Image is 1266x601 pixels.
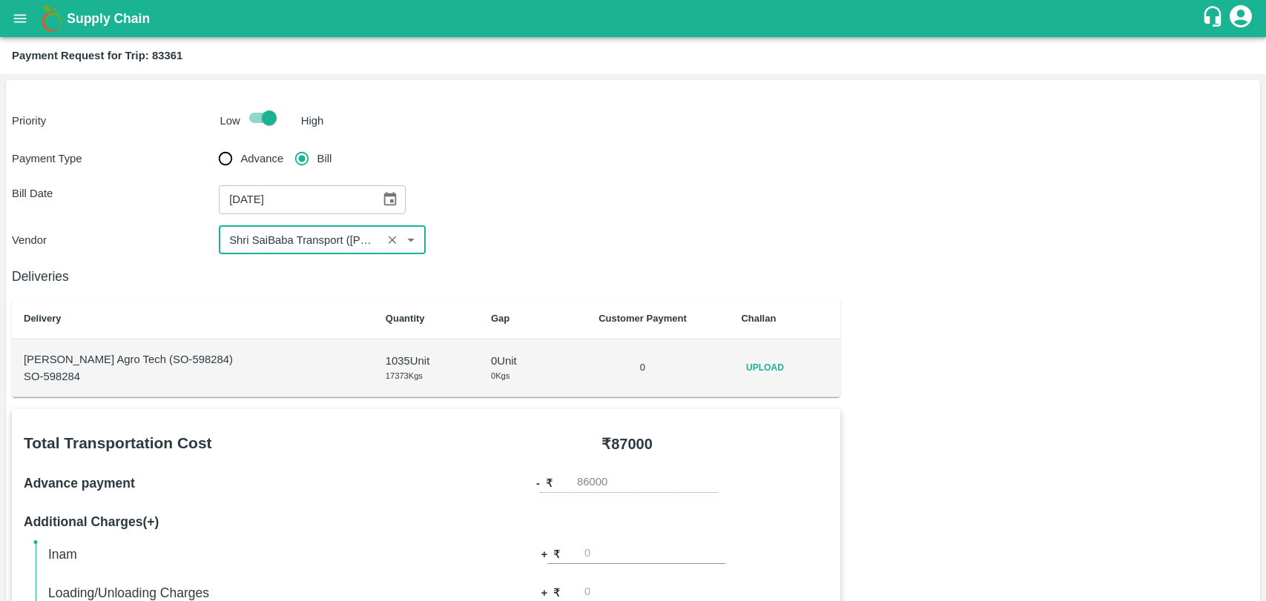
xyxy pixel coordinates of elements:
span: Bill [317,150,332,167]
p: High [301,113,324,129]
h6: Inam [48,544,438,565]
b: Delivery [24,313,62,324]
p: Priority [12,113,214,129]
b: + [541,585,547,601]
b: Total Transportation Cost [24,434,212,451]
div: customer-support [1201,5,1227,32]
b: Advance payment [24,476,135,491]
b: Gap [491,313,510,324]
button: open drawer [3,1,37,36]
span: Advance [240,150,283,167]
a: Supply Chain [67,8,1201,29]
td: 0 [556,339,730,397]
p: ₹ [553,546,561,562]
button: Choose date, selected date is Aug 19, 2025 [376,185,404,213]
p: [PERSON_NAME] Agro Tech (SO-598284) [24,351,362,368]
b: Supply Chain [67,11,150,26]
input: Bill Date [219,185,370,213]
p: Payment Type [12,150,219,167]
button: Open [401,230,421,250]
p: Vendor [12,232,219,248]
p: 1035 Unit [386,353,467,369]
b: - [536,475,540,491]
b: ₹ 87000 [601,436,653,452]
b: Additional Charges(+) [24,514,159,529]
b: Quantity [386,313,425,324]
span: 17373 Kgs [386,371,423,380]
p: Bill Date [12,185,219,202]
p: 0 Unit [491,353,544,369]
h6: Deliveries [12,266,840,287]
input: 0 [577,473,718,493]
div: account of current user [1227,3,1254,34]
b: Customer Payment [599,313,686,324]
p: ₹ [553,585,561,601]
p: SO-598284 [24,368,362,385]
img: logo [37,4,67,33]
p: Low [220,113,240,129]
input: 0 [584,544,725,564]
span: 0 Kgs [491,371,510,380]
b: Challan [741,313,776,324]
button: Clear [383,230,403,250]
b: + [541,546,547,562]
input: Select Vendor [223,230,378,250]
p: ₹ [546,475,553,491]
span: Upload [741,357,788,379]
b: Payment Request for Trip: 83361 [12,50,182,62]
